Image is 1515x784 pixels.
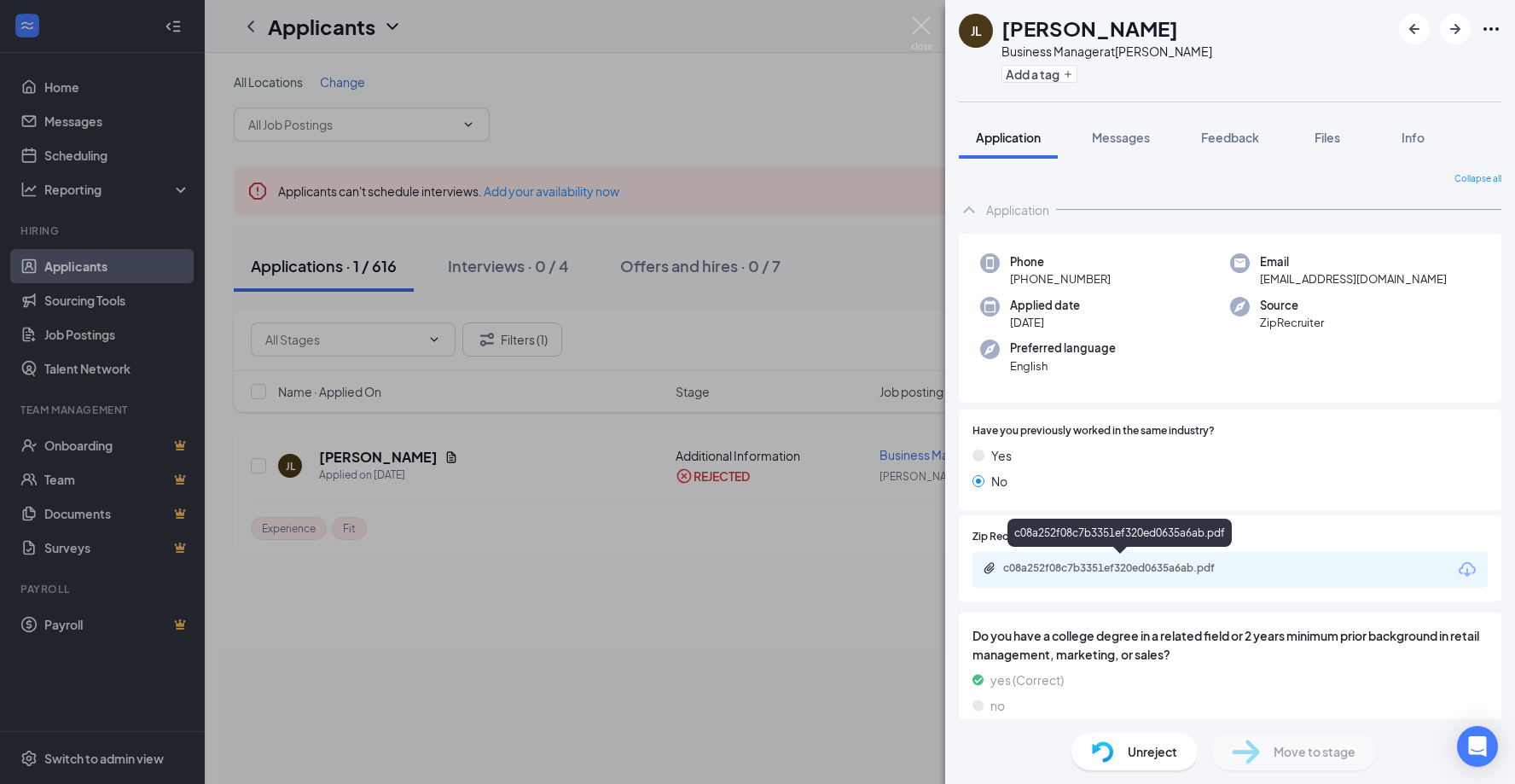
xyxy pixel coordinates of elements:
[1457,560,1477,580] svg: Download
[1201,130,1259,145] span: Feedback
[991,446,1012,465] span: Yes
[1010,253,1111,270] span: Phone
[1315,130,1340,145] span: Files
[1404,19,1425,39] svg: ArrowLeftNew
[1010,297,1080,314] span: Applied date
[1010,270,1111,287] span: [PHONE_NUMBER]
[1260,270,1447,287] span: [EMAIL_ADDRESS][DOMAIN_NAME]
[1260,297,1324,314] span: Source
[971,22,982,39] div: JL
[1274,742,1355,761] span: Move to stage
[972,626,1488,664] span: Do you have a college degree in a related field or 2 years minimum prior background in retail man...
[976,130,1041,145] span: Application
[986,201,1049,218] div: Application
[1001,65,1077,83] button: PlusAdd a tag
[1457,726,1498,767] div: Open Intercom Messenger
[972,423,1215,439] span: Have you previously worked in the same industry?
[1481,19,1501,39] svg: Ellipses
[1128,742,1177,761] span: Unreject
[1260,314,1324,331] span: ZipRecruiter
[1063,69,1073,79] svg: Plus
[1010,314,1080,331] span: [DATE]
[1010,340,1116,357] span: Preferred language
[1092,130,1150,145] span: Messages
[983,561,1259,578] a: Paperclipc08a252f08c7b3351ef320ed0635a6ab.pdf
[1007,519,1232,547] div: c08a252f08c7b3351ef320ed0635a6ab.pdf
[983,561,996,575] svg: Paperclip
[1445,19,1466,39] svg: ArrowRight
[990,696,1005,715] span: no
[1010,357,1116,375] span: English
[1454,172,1501,186] span: Collapse all
[1260,253,1447,270] span: Email
[1440,14,1471,44] button: ArrowRight
[1001,14,1178,43] h1: [PERSON_NAME]
[990,671,1064,689] span: yes (Correct)
[1399,14,1430,44] button: ArrowLeftNew
[959,200,979,220] svg: ChevronUp
[1001,43,1212,60] div: Business Manager at [PERSON_NAME]
[1402,130,1425,145] span: Info
[991,472,1007,491] span: No
[1003,561,1242,575] div: c08a252f08c7b3351ef320ed0635a6ab.pdf
[972,529,1075,545] span: Zip Recruiter Resume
